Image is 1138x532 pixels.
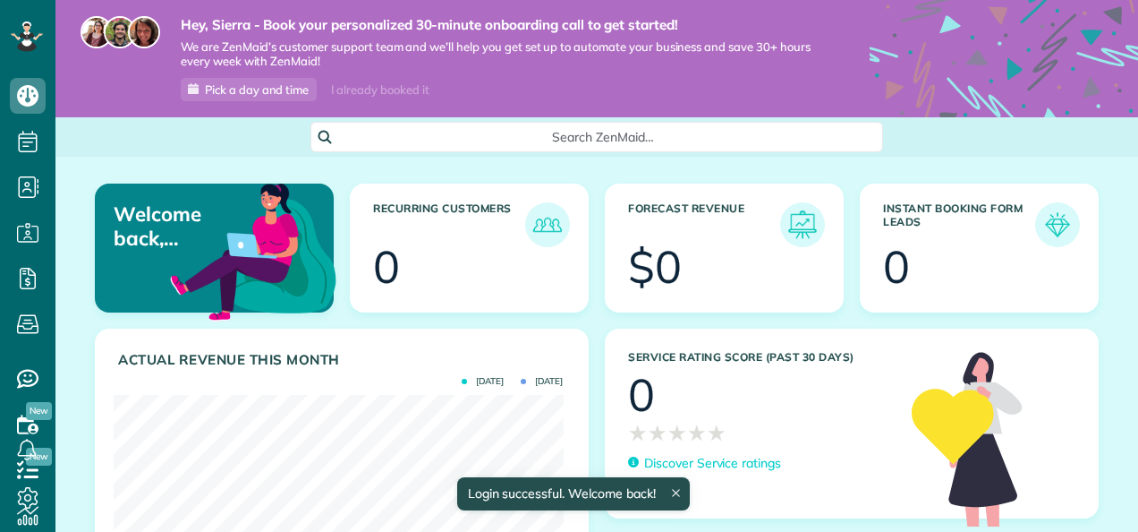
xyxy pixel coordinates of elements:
h3: Instant Booking Form Leads [883,202,1035,247]
div: 0 [373,245,400,289]
img: icon_form_leads-04211a6a04a5b2264e4ee56bc0799ec3eb69b7e499cbb523a139df1d13a81ae0.png [1040,207,1075,243]
div: Login successful. Welcome back! [456,477,689,511]
div: I already booked it [320,79,439,101]
h3: Service Rating score (past 30 days) [628,351,894,364]
span: ★ [628,417,648,449]
span: New [26,402,52,420]
span: ★ [648,417,667,449]
div: $0 [628,245,682,289]
div: 0 [883,245,910,289]
span: We are ZenMaid’s customer support team and we’ll help you get set up to automate your business an... [181,39,816,70]
h3: Actual Revenue this month [118,352,570,368]
div: 0 [628,373,655,417]
span: ★ [707,417,726,449]
h3: Recurring Customers [373,202,525,247]
p: Welcome back, Sierra! [114,202,255,250]
span: ★ [687,417,707,449]
span: [DATE] [462,377,504,386]
span: Pick a day and time [205,82,309,97]
span: ★ [667,417,687,449]
strong: Hey, Sierra - Book your personalized 30-minute onboarding call to get started! [181,16,816,34]
h3: Forecast Revenue [628,202,780,247]
img: icon_forecast_revenue-8c13a41c7ed35a8dcfafea3cbb826a0462acb37728057bba2d056411b612bbbe.png [785,207,820,243]
p: Discover Service ratings [644,454,781,473]
img: maria-72a9807cf96188c08ef61303f053569d2e2a8a1cde33d635c8a3ac13582a053d.jpg [81,16,113,48]
img: dashboard_welcome-42a62b7d889689a78055ac9021e634bf52bae3f8056760290aed330b23ab8690.png [166,163,340,337]
span: [DATE] [521,377,563,386]
img: jorge-587dff0eeaa6aab1f244e6dc62b8924c3b6ad411094392a53c71c6c4a576187d.jpg [104,16,136,48]
img: icon_recurring_customers-cf858462ba22bcd05b5a5880d41d6543d210077de5bb9ebc9590e49fd87d84ed.png [530,207,565,243]
a: Discover Service ratings [628,454,781,473]
a: Pick a day and time [181,78,317,101]
img: michelle-19f622bdf1676172e81f8f8fba1fb50e276960ebfe0243fe18214015130c80e4.jpg [128,16,160,48]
